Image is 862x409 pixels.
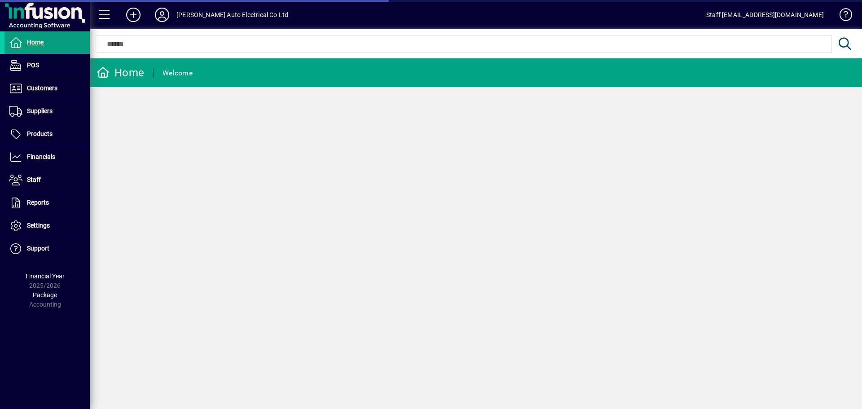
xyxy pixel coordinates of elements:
a: Staff [4,169,90,191]
a: Financials [4,146,90,168]
div: Staff [EMAIL_ADDRESS][DOMAIN_NAME] [706,8,824,22]
span: Products [27,130,53,137]
a: Products [4,123,90,145]
span: Support [27,245,49,252]
div: Welcome [163,66,193,80]
button: Add [119,7,148,23]
a: Settings [4,215,90,237]
a: Suppliers [4,100,90,123]
a: POS [4,54,90,77]
span: Settings [27,222,50,229]
span: Package [33,291,57,299]
span: Home [27,39,44,46]
a: Knowledge Base [833,2,851,31]
span: POS [27,62,39,69]
a: Reports [4,192,90,214]
a: Customers [4,77,90,100]
a: Support [4,237,90,260]
div: Home [97,66,144,80]
button: Profile [148,7,176,23]
span: Financial Year [26,273,65,280]
span: Financials [27,153,55,160]
span: Customers [27,84,57,92]
span: Reports [27,199,49,206]
span: Staff [27,176,41,183]
span: Suppliers [27,107,53,114]
div: [PERSON_NAME] Auto Electrical Co Ltd [176,8,288,22]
